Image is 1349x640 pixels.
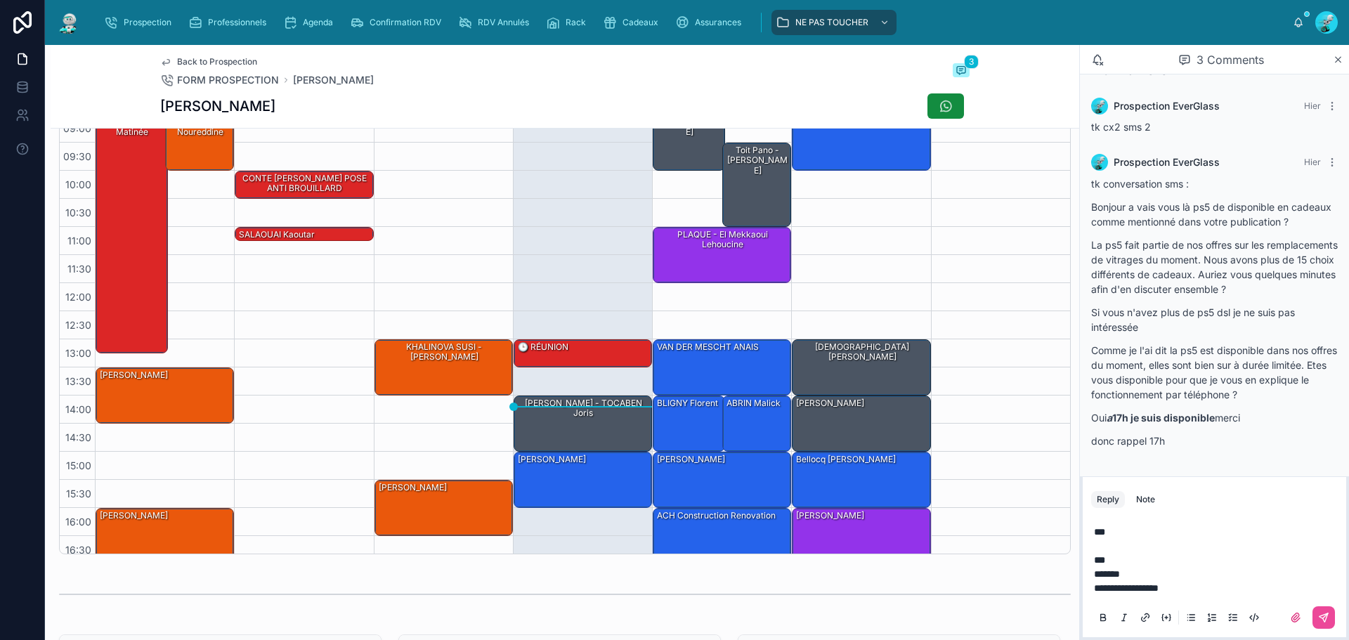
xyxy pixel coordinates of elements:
[454,10,539,35] a: RDV Annulés
[795,397,866,410] div: [PERSON_NAME]
[1091,200,1338,229] p: Bonjour a vais vous là ps5 de disponible en cadeaux comme mentionné dans votre publication ?
[793,509,930,563] div: [PERSON_NAME]
[208,17,266,28] span: Professionnels
[93,7,1293,38] div: scrollable content
[599,10,668,35] a: Cadeaux
[723,396,791,451] div: ABRIN Malick
[100,10,181,35] a: Prospection
[62,431,95,443] span: 14:30
[653,396,724,451] div: BLIGNY Florent
[56,11,82,34] img: App logo
[566,17,586,28] span: Rack
[516,341,570,353] div: 🕒 RÉUNION
[303,17,333,28] span: Agenda
[656,397,719,410] div: BLIGNY Florent
[98,509,169,522] div: [PERSON_NAME]
[771,10,897,35] a: NE PAS TOUCHER
[1091,121,1151,133] span: tk cx2 sms 2
[1091,176,1338,191] p: tk conversation sms :
[793,452,930,507] div: Bellocq [PERSON_NAME]
[793,115,930,170] div: Bonaque Teo
[166,115,234,170] div: SIYOUCEF Noureddine
[62,375,95,387] span: 13:30
[653,228,790,282] div: PLAQUE - El Mekkaoui Lehoucine
[377,341,511,364] div: KHALINOVA SUSI - [PERSON_NAME]
[1091,305,1338,334] p: Si vous n'avez plus de ps5 dsl je ne suis pas intéressée
[653,452,790,507] div: [PERSON_NAME]
[1136,494,1155,505] div: Note
[795,453,897,466] div: Bellocq [PERSON_NAME]
[542,10,596,35] a: Rack
[237,228,316,241] div: SALAOUAI Kaoutar
[1091,237,1338,296] p: La ps5 fait partie de nos offres sur les remplacements de vitrages du moment. Nous avons plus de ...
[64,235,95,247] span: 11:00
[695,17,741,28] span: Assurances
[124,17,171,28] span: Prospection
[795,509,866,522] div: [PERSON_NAME]
[1114,99,1220,113] span: Prospection EverGlass
[60,122,95,134] span: 09:00
[516,453,587,466] div: [PERSON_NAME]
[62,516,95,528] span: 16:00
[62,319,95,331] span: 12:30
[1091,433,1338,448] p: donc rappel 17h
[63,459,95,471] span: 15:00
[96,115,167,353] div: Seb absent la matinée
[1091,343,1338,402] p: Comme je l'ai dit la ps5 est disponible dans nos offres du moment, elles sont bien sur à durée li...
[346,10,451,35] a: Confirmation RDV
[177,56,257,67] span: Back to Prospection
[62,544,95,556] span: 16:30
[516,397,651,420] div: [PERSON_NAME] - TOCABEN Joris
[98,369,169,381] div: [PERSON_NAME]
[953,63,970,80] button: 3
[1114,155,1220,169] span: Prospection EverGlass
[725,397,782,410] div: ABRIN Malick
[653,509,790,563] div: ACH construction renovation
[237,172,372,195] div: CONTE [PERSON_NAME] POSE ANTI BROUILLARD
[160,73,279,87] a: FORM PROSPECTION
[725,144,790,177] div: Toit pano - [PERSON_NAME]
[375,481,512,535] div: [PERSON_NAME]
[63,488,95,499] span: 15:30
[62,403,95,415] span: 14:00
[62,347,95,359] span: 13:00
[795,17,868,28] span: NE PAS TOUCHER
[1091,491,1125,508] button: Reply
[377,481,448,494] div: [PERSON_NAME]
[235,228,372,242] div: SALAOUAI Kaoutar
[793,340,930,395] div: [DEMOGRAPHIC_DATA] [PERSON_NAME]
[279,10,343,35] a: Agenda
[160,96,275,116] h1: [PERSON_NAME]
[235,171,372,198] div: CONTE [PERSON_NAME] POSE ANTI BROUILLARD
[370,17,441,28] span: Confirmation RDV
[1197,51,1264,68] span: 3 Comments
[62,178,95,190] span: 10:00
[514,452,651,507] div: [PERSON_NAME]
[656,341,760,353] div: VAN DER MESCHT ANAIS
[514,396,651,451] div: [PERSON_NAME] - TOCABEN Joris
[60,150,95,162] span: 09:30
[964,55,979,69] span: 3
[293,73,374,87] a: [PERSON_NAME]
[1091,410,1338,425] p: Oui merci
[177,73,279,87] span: FORM PROSPECTION
[653,340,790,395] div: VAN DER MESCHT ANAIS
[671,10,751,35] a: Assurances
[96,509,233,563] div: [PERSON_NAME]
[160,56,257,67] a: Back to Prospection
[656,509,777,522] div: ACH construction renovation
[62,291,95,303] span: 12:00
[514,340,651,367] div: 🕒 RÉUNION
[62,207,95,218] span: 10:30
[1107,412,1112,424] em: a
[64,263,95,275] span: 11:30
[1130,491,1161,508] button: Note
[375,340,512,395] div: KHALINOVA SUSI - [PERSON_NAME]
[1304,157,1321,167] span: Hier
[723,143,791,226] div: Toit pano - [PERSON_NAME]
[623,17,658,28] span: Cadeaux
[653,115,724,170] div: [PERSON_NAME]
[478,17,529,28] span: RDV Annulés
[656,228,790,252] div: PLAQUE - El Mekkaoui Lehoucine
